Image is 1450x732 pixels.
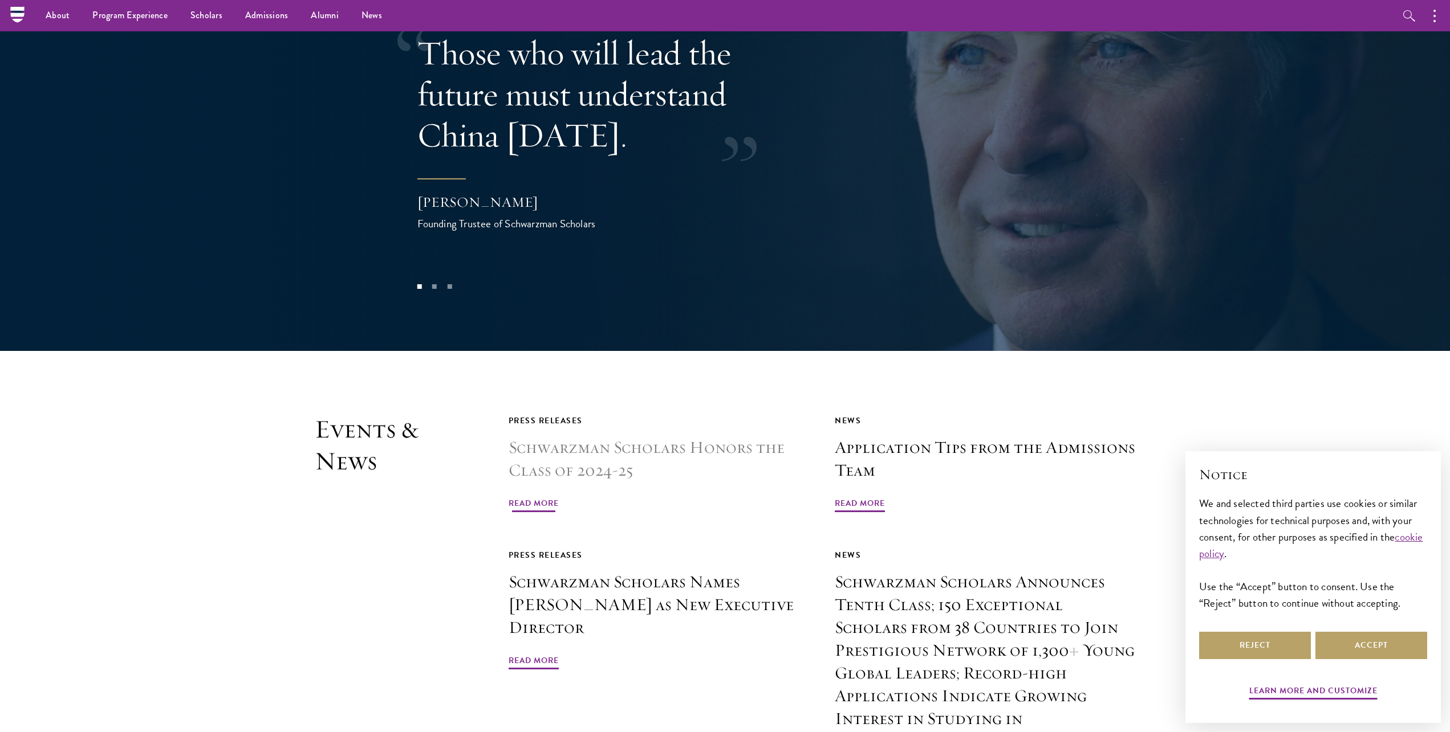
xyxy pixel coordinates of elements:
[509,414,810,514] a: Press Releases Schwarzman Scholars Honors the Class of 2024-25 Read More
[509,653,559,671] span: Read More
[442,279,457,294] button: 3 of 3
[835,548,1136,562] div: News
[1199,465,1427,484] h2: Notice
[509,414,810,428] div: Press Releases
[1249,684,1378,701] button: Learn more and customize
[509,436,810,482] h3: Schwarzman Scholars Honors the Class of 2024-25
[835,436,1136,482] h3: Application Tips from the Admissions Team
[417,32,788,156] p: Those who will lead the future must understand China [DATE].
[412,279,427,294] button: 1 of 3
[509,548,810,562] div: Press Releases
[835,414,1136,514] a: News Application Tips from the Admissions Team Read More
[427,279,442,294] button: 2 of 3
[1199,529,1423,562] a: cookie policy
[1199,632,1311,659] button: Reject
[417,215,645,232] div: Founding Trustee of Schwarzman Scholars
[835,496,885,514] span: Read More
[417,193,645,212] div: [PERSON_NAME]
[509,548,810,671] a: Press Releases Schwarzman Scholars Names [PERSON_NAME] as New Executive Director Read More
[835,414,1136,428] div: News
[509,496,559,514] span: Read More
[509,571,810,639] h3: Schwarzman Scholars Names [PERSON_NAME] as New Executive Director
[1199,495,1427,611] div: We and selected third parties use cookies or similar technologies for technical purposes and, wit...
[1315,632,1427,659] button: Accept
